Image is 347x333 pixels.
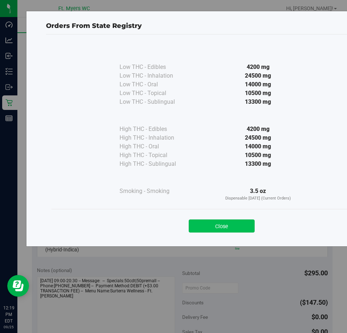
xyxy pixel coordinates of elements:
[120,160,192,168] div: High THC - Sublingual
[120,142,192,151] div: High THC - Oral
[120,187,192,196] div: Smoking - Smoking
[46,22,142,30] span: Orders From State Registry
[192,125,324,133] div: 4200 mg
[192,80,324,89] div: 14000 mg
[192,142,324,151] div: 14000 mg
[120,63,192,71] div: Low THC - Edibles
[120,151,192,160] div: High THC - Topical
[120,71,192,80] div: Low THC - Inhalation
[189,219,255,233] button: Close
[192,151,324,160] div: 10500 mg
[192,187,324,202] div: 3.5 oz
[192,196,324,202] p: Dispensable [DATE] (Current Orders)
[120,98,192,106] div: Low THC - Sublingual
[120,89,192,98] div: Low THC - Topical
[192,89,324,98] div: 10500 mg
[192,133,324,142] div: 24500 mg
[7,275,29,297] iframe: Resource center
[120,80,192,89] div: Low THC - Oral
[120,133,192,142] div: High THC - Inhalation
[192,98,324,106] div: 13300 mg
[192,160,324,168] div: 13300 mg
[120,125,192,133] div: High THC - Edibles
[192,63,324,71] div: 4200 mg
[192,71,324,80] div: 24500 mg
